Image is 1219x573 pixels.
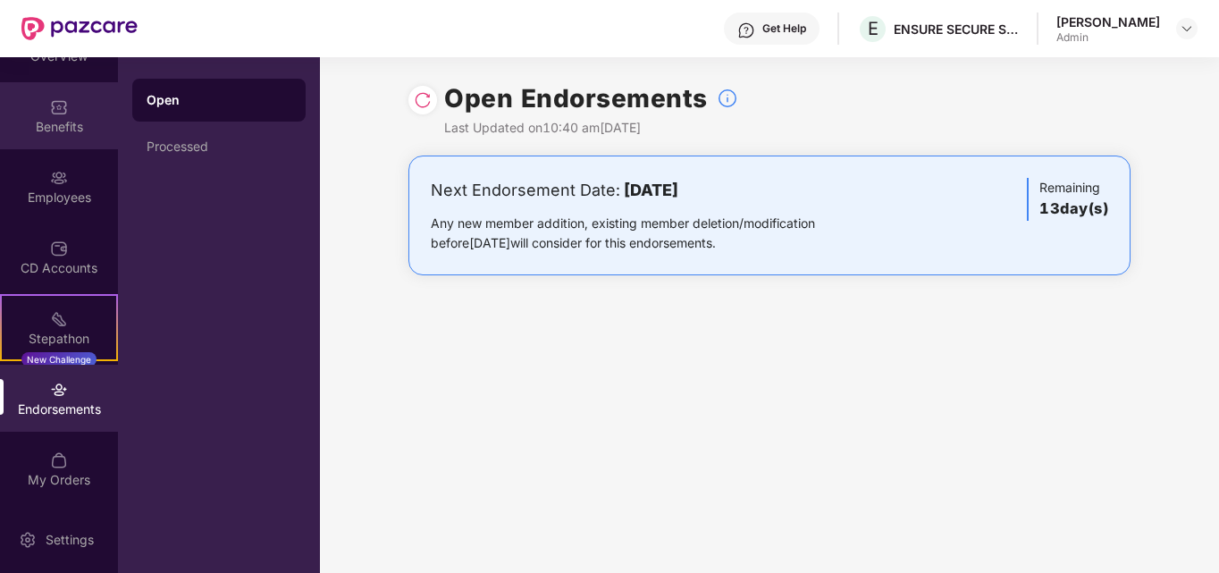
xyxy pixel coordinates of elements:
div: Next Endorsement Date: [431,178,871,203]
b: [DATE] [624,181,678,199]
div: Open [147,91,291,109]
img: svg+xml;base64,PHN2ZyBpZD0iQmVuZWZpdHMiIHhtbG5zPSJodHRwOi8vd3d3LnczLm9yZy8yMDAwL3N2ZyIgd2lkdGg9Ij... [50,98,68,116]
div: Processed [147,139,291,154]
div: ENSURE SECURE SERVICES PRIVATE LIMITED [894,21,1019,38]
img: svg+xml;base64,PHN2ZyBpZD0iSW5mb18tXzMyeDMyIiBkYXRhLW5hbWU9IkluZm8gLSAzMngzMiIgeG1sbnM9Imh0dHA6Ly... [717,88,738,109]
div: Admin [1056,30,1160,45]
div: Last Updated on 10:40 am[DATE] [444,118,738,138]
h3: 13 day(s) [1039,198,1108,221]
img: New Pazcare Logo [21,17,138,40]
h1: Open Endorsements [444,79,708,118]
div: New Challenge [21,352,97,367]
div: Remaining [1027,178,1108,221]
img: svg+xml;base64,PHN2ZyBpZD0iUmVsb2FkLTMyeDMyIiB4bWxucz0iaHR0cDovL3d3dy53My5vcmcvMjAwMC9zdmciIHdpZH... [414,91,432,109]
div: Stepathon [2,330,116,348]
img: svg+xml;base64,PHN2ZyBpZD0iTXlfT3JkZXJzIiBkYXRhLW5hbWU9Ik15IE9yZGVycyIgeG1sbnM9Imh0dHA6Ly93d3cudz... [50,451,68,469]
img: svg+xml;base64,PHN2ZyBpZD0iRHJvcGRvd24tMzJ4MzIiIHhtbG5zPSJodHRwOi8vd3d3LnczLm9yZy8yMDAwL3N2ZyIgd2... [1180,21,1194,36]
div: Any new member addition, existing member deletion/modification before [DATE] will consider for th... [431,214,871,253]
span: E [868,18,879,39]
div: [PERSON_NAME] [1056,13,1160,30]
div: Settings [40,531,99,549]
img: svg+xml;base64,PHN2ZyBpZD0iSGVscC0zMngzMiIgeG1sbnM9Imh0dHA6Ly93d3cudzMub3JnLzIwMDAvc3ZnIiB3aWR0aD... [737,21,755,39]
img: svg+xml;base64,PHN2ZyBpZD0iRW5kb3JzZW1lbnRzIiB4bWxucz0iaHR0cDovL3d3dy53My5vcmcvMjAwMC9zdmciIHdpZH... [50,381,68,399]
img: svg+xml;base64,PHN2ZyBpZD0iQ0RfQWNjb3VudHMiIGRhdGEtbmFtZT0iQ0QgQWNjb3VudHMiIHhtbG5zPSJodHRwOi8vd3... [50,240,68,257]
img: svg+xml;base64,PHN2ZyB4bWxucz0iaHR0cDovL3d3dy53My5vcmcvMjAwMC9zdmciIHdpZHRoPSIyMSIgaGVpZ2h0PSIyMC... [50,310,68,328]
img: svg+xml;base64,PHN2ZyBpZD0iRW1wbG95ZWVzIiB4bWxucz0iaHR0cDovL3d3dy53My5vcmcvMjAwMC9zdmciIHdpZHRoPS... [50,169,68,187]
div: Get Help [762,21,806,36]
img: svg+xml;base64,PHN2ZyBpZD0iU2V0dGluZy0yMHgyMCIgeG1sbnM9Imh0dHA6Ly93d3cudzMub3JnLzIwMDAvc3ZnIiB3aW... [19,531,37,549]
